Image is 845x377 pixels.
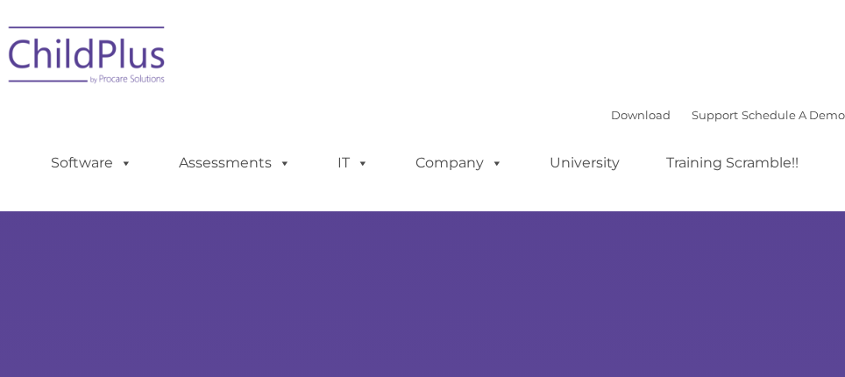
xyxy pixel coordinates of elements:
font: | [611,108,845,122]
a: Training Scramble!! [649,146,816,181]
a: Download [611,108,671,122]
a: Support [692,108,738,122]
a: Software [33,146,150,181]
a: Schedule A Demo [742,108,845,122]
a: University [532,146,637,181]
a: Assessments [161,146,309,181]
a: IT [320,146,387,181]
a: Company [398,146,521,181]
